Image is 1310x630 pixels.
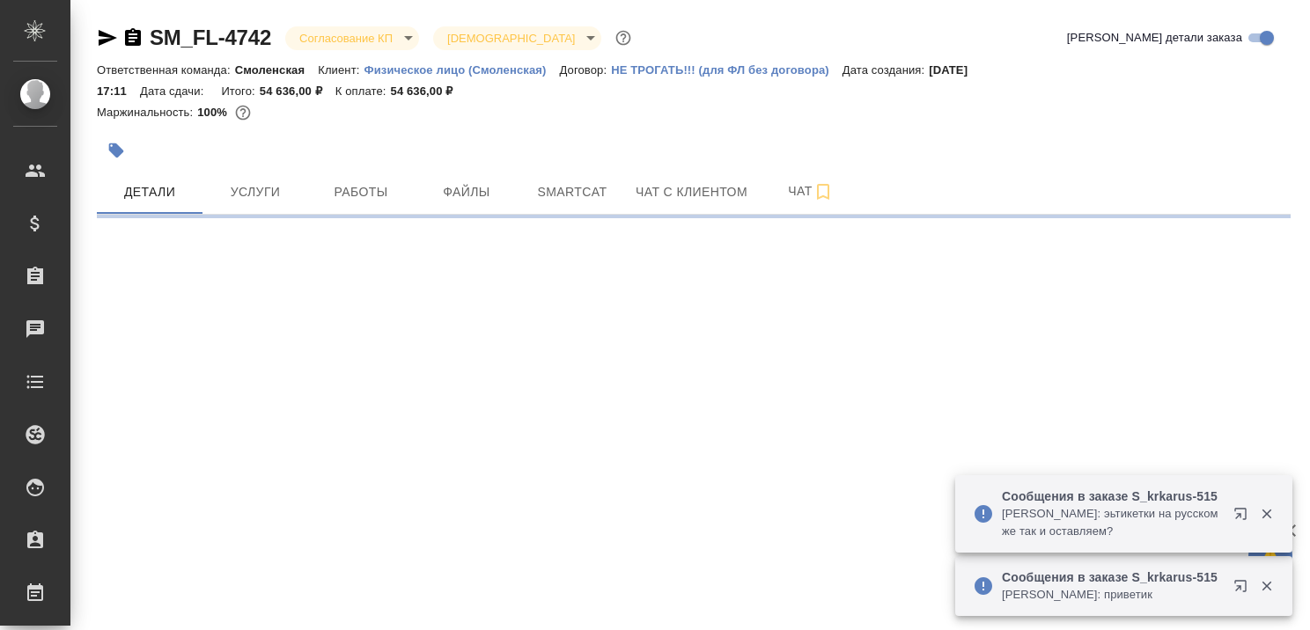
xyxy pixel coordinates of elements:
span: [PERSON_NAME] детали заказа [1067,29,1242,47]
p: [PERSON_NAME]: эьтикетки на русском же так и оставляем? [1002,505,1222,540]
button: Закрыть [1248,506,1284,522]
p: Ответственная команда: [97,63,235,77]
p: Дата сдачи: [140,84,208,98]
span: Работы [319,181,403,203]
span: Детали [107,181,192,203]
div: Согласование КП [433,26,601,50]
button: Согласование КП [294,31,398,46]
div: Согласование КП [285,26,419,50]
button: [DEMOGRAPHIC_DATA] [442,31,580,46]
p: Смоленская [235,63,319,77]
svg: Подписаться [813,181,834,202]
span: Smartcat [530,181,615,203]
button: Закрыть [1248,578,1284,594]
span: Файлы [424,181,509,203]
p: Сообщения в заказе S_krkarus-515 [1002,568,1222,586]
p: 54 636,00 ₽ [391,84,467,98]
button: Добавить тэг [97,131,136,170]
p: [PERSON_NAME]: приветик [1002,586,1222,604]
button: Доп статусы указывают на важность/срочность заказа [612,26,635,49]
p: Договор: [560,63,612,77]
button: 0.00 RUB; [232,101,254,124]
p: Клиент: [318,63,364,77]
p: Физическое лицо (Смоленская) [364,63,559,77]
a: НЕ ТРОГАТЬ!!! (для ФЛ без договора) [611,62,843,77]
p: Сообщения в заказе S_krkarus-515 [1002,487,1222,505]
button: Скопировать ссылку [122,27,144,48]
p: К оплате: [335,84,391,98]
a: Физическое лицо (Смоленская) [364,62,559,77]
button: Открыть в новой вкладке [1223,496,1265,538]
button: Скопировать ссылку для ЯМессенджера [97,27,118,48]
span: Чат [769,180,853,202]
p: 100% [197,106,232,119]
span: Услуги [213,181,298,203]
p: Маржинальность: [97,106,197,119]
button: Открыть в новой вкладке [1223,568,1265,611]
a: SM_FL-4742 [150,26,271,49]
p: НЕ ТРОГАТЬ!!! (для ФЛ без договора) [611,63,843,77]
p: Итого: [221,84,259,98]
p: 54 636,00 ₽ [260,84,335,98]
span: Чат с клиентом [636,181,747,203]
p: Дата создания: [843,63,929,77]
